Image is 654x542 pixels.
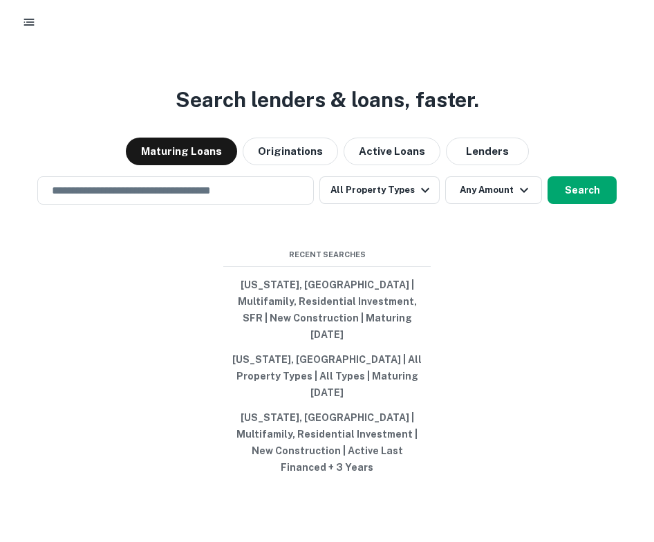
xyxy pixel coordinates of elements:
button: Search [548,176,617,204]
h3: Search lenders & loans, faster. [176,84,479,115]
button: [US_STATE], [GEOGRAPHIC_DATA] | Multifamily, Residential Investment | New Construction | Active L... [223,405,431,480]
button: Lenders [446,138,529,165]
button: All Property Types [319,176,440,204]
button: Originations [243,138,338,165]
button: Any Amount [445,176,542,204]
button: Maturing Loans [126,138,237,165]
iframe: Chat Widget [585,431,654,498]
button: [US_STATE], [GEOGRAPHIC_DATA] | All Property Types | All Types | Maturing [DATE] [223,347,431,405]
button: [US_STATE], [GEOGRAPHIC_DATA] | Multifamily, Residential Investment, SFR | New Construction | Mat... [223,272,431,347]
button: Active Loans [344,138,440,165]
span: Recent Searches [223,249,431,261]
